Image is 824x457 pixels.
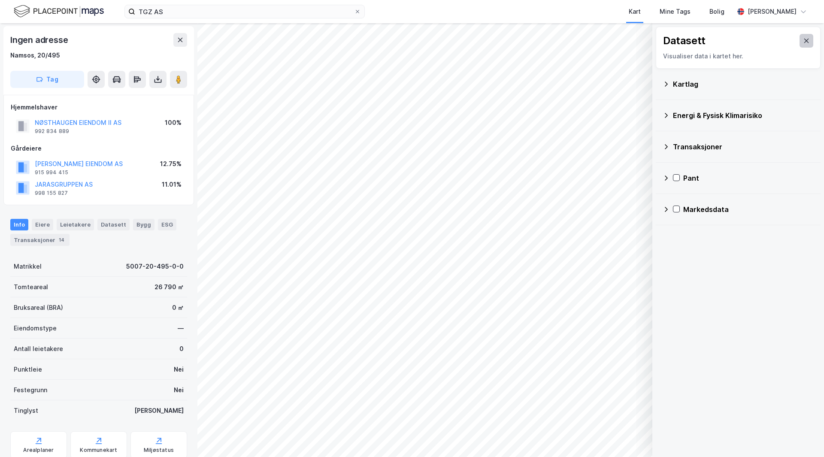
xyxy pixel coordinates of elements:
iframe: Chat Widget [781,416,824,457]
div: Eiere [32,219,53,230]
div: Datasett [663,34,706,48]
div: Festegrunn [14,385,47,395]
div: Tinglyst [14,406,38,416]
div: 14 [57,236,66,244]
div: 11.01% [162,179,182,190]
div: Visualiser data i kartet her. [663,51,813,61]
div: 0 [179,344,184,354]
div: Bygg [133,219,154,230]
div: 0 ㎡ [172,303,184,313]
div: Transaksjoner [673,142,814,152]
div: 992 834 889 [35,128,69,135]
div: Kontrollprogram for chat [781,416,824,457]
div: Arealplaner [23,447,54,454]
div: 100% [165,118,182,128]
div: Bolig [709,6,724,17]
div: 26 790 ㎡ [154,282,184,292]
div: Pant [683,173,814,183]
div: Antall leietakere [14,344,63,354]
div: Hjemmelshaver [11,102,187,112]
div: Datasett [97,219,130,230]
div: Bruksareal (BRA) [14,303,63,313]
div: 5007-20-495-0-0 [126,261,184,272]
button: Tag [10,71,84,88]
div: [PERSON_NAME] [134,406,184,416]
div: Gårdeiere [11,143,187,154]
img: logo.f888ab2527a4732fd821a326f86c7f29.svg [14,4,104,19]
div: Mine Tags [660,6,691,17]
div: Matrikkel [14,261,42,272]
div: Ingen adresse [10,33,70,47]
div: Markedsdata [683,204,814,215]
div: Punktleie [14,364,42,375]
div: Nei [174,364,184,375]
input: Søk på adresse, matrikkel, gårdeiere, leietakere eller personer [135,5,354,18]
div: Nei [174,385,184,395]
div: Energi & Fysisk Klimarisiko [673,110,814,121]
div: Info [10,219,28,230]
div: ESG [158,219,176,230]
div: Namsos, 20/495 [10,50,60,61]
div: 915 994 415 [35,169,68,176]
div: Leietakere [57,219,94,230]
div: Kommunekart [80,447,117,454]
div: Kart [629,6,641,17]
div: 12.75% [160,159,182,169]
div: — [178,323,184,333]
div: Tomteareal [14,282,48,292]
div: Transaksjoner [10,234,70,246]
div: Kartlag [673,79,814,89]
div: Miljøstatus [144,447,174,454]
div: [PERSON_NAME] [748,6,797,17]
div: 998 155 827 [35,190,68,197]
div: Eiendomstype [14,323,57,333]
